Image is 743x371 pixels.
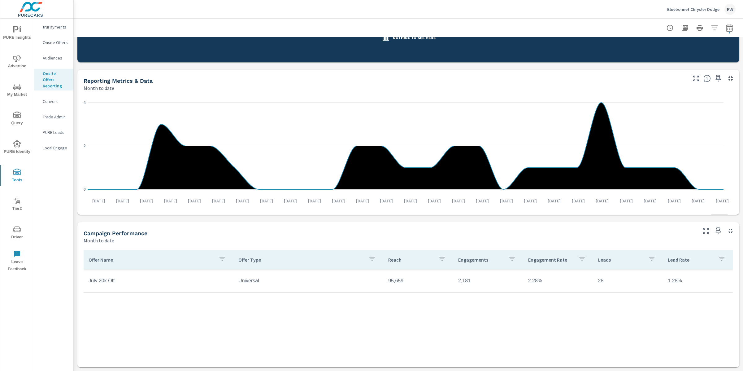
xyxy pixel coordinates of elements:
div: PURE Leads [34,128,73,137]
p: Audiences [43,55,68,61]
p: Onsite Offers [43,39,68,46]
p: [DATE] [639,198,661,204]
h5: Reporting Metrics & Data [84,77,153,84]
div: Onsite Offers [34,38,73,47]
p: [DATE] [88,198,110,204]
p: Bluebonnet Chrysler Dodge [667,7,719,12]
h5: Campaign Performance [84,230,147,236]
button: Minimize Widget [726,73,736,83]
p: [DATE] [615,198,637,204]
span: My Market [2,83,32,98]
p: [DATE] [496,198,517,204]
p: Engagement Rate [528,257,573,263]
p: [DATE] [136,198,157,204]
td: 28 [593,273,663,289]
p: Onsite Offers Reporting [43,70,68,89]
span: Tier2 [2,197,32,212]
p: Lead Rate [668,257,713,263]
p: [DATE] [400,198,421,204]
span: Advertise [2,55,32,70]
button: "Export Report to PDF" [679,22,691,34]
div: Trade Admin [34,112,73,121]
span: Save this to your personalized report [713,226,723,236]
p: Local Engage [43,145,68,151]
p: Trade Admin [43,114,68,120]
p: [DATE] [591,198,613,204]
p: Month to date [84,237,114,244]
p: [DATE] [328,198,349,204]
td: July 20k Off [84,273,233,289]
p: [DATE] [567,198,589,204]
div: EW [724,4,736,15]
p: Offer Type [238,257,363,263]
div: Local Engage [34,143,73,152]
div: Convert [34,97,73,106]
span: Driver [2,226,32,241]
p: [DATE] [184,198,205,204]
td: 2.28% [523,273,593,289]
p: [DATE] [543,198,565,204]
td: 1.28% [663,273,733,289]
button: Print Report [693,22,706,34]
p: [DATE] [711,198,733,204]
text: 2 [84,144,86,148]
p: Offer Name [89,257,214,263]
td: 95,659 [383,273,453,289]
span: PURE Insights [2,26,32,41]
td: Universal [233,273,383,289]
text: 4 [84,100,86,105]
span: Understand activate data over time and see how metrics compare to each other. [703,75,711,82]
p: [DATE] [471,198,493,204]
p: [DATE] [160,198,181,204]
p: [DATE] [208,198,229,204]
button: Select Date Range [723,22,736,34]
span: Tools [2,169,32,184]
p: [DATE] [519,198,541,204]
div: Audiences [34,53,73,63]
p: [DATE] [424,198,445,204]
p: PURE Leads [43,129,68,135]
p: [DATE] [376,198,397,204]
span: Leave Feedback [2,250,32,273]
p: [DATE] [352,198,373,204]
p: Month to date [84,84,114,92]
p: [DATE] [304,198,325,204]
button: Minimize Widget [726,226,736,236]
p: [DATE] [687,198,709,204]
p: Convert [43,98,68,104]
p: Engagements [458,257,503,263]
span: Save this to your personalized report [713,73,723,83]
p: [DATE] [448,198,469,204]
button: Make Fullscreen [691,73,701,83]
td: 2,181 [453,273,523,289]
div: Onsite Offers Reporting [34,69,73,91]
button: Make Fullscreen [701,226,711,236]
span: PURE Identity [2,140,32,155]
p: Reach [388,257,433,263]
div: nav menu [0,19,34,275]
p: [DATE] [232,198,253,204]
span: Query [2,112,32,127]
p: [DATE] [663,198,685,204]
p: [DATE] [280,198,301,204]
button: Apply Filters [708,22,721,34]
p: [DATE] [256,198,277,204]
p: Leads [598,257,643,263]
h3: Nothing to see here [393,35,436,41]
p: [DATE] [112,198,133,204]
text: 0 [84,187,86,192]
div: truPayments [34,22,73,32]
p: truPayments [43,24,68,30]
